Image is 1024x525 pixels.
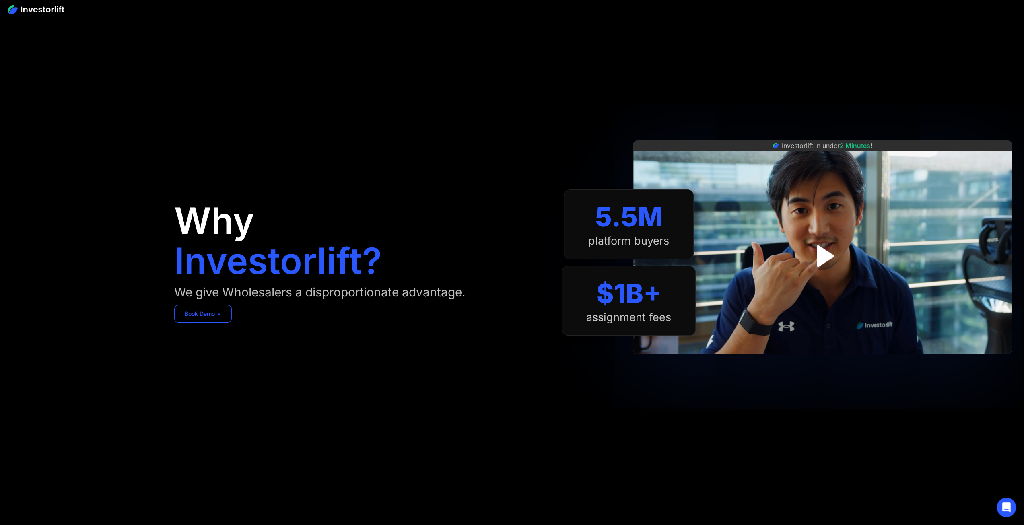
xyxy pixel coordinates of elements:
[595,201,663,233] div: 5.5M
[997,498,1016,517] div: Open Intercom Messenger
[782,141,872,150] div: Investorlift in under !
[586,311,671,324] div: assignment fees
[588,235,669,247] div: platform buyers
[174,243,382,279] h1: Investorlift?
[840,142,870,150] span: 2 Minutes
[596,278,661,309] div: $1B+
[762,358,883,368] iframe: Customer reviews powered by Trustpilot
[174,305,232,323] a: Book Demo ➢
[805,238,841,274] a: open lightbox
[174,286,466,299] div: We give Wholesalers a disproportionate advantage.
[174,203,254,239] h1: Why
